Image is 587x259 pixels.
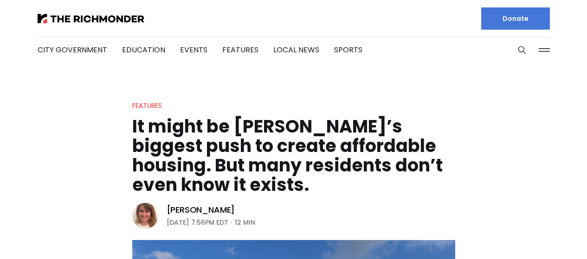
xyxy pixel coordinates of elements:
[481,7,550,30] a: Donate
[167,204,235,215] a: [PERSON_NAME]
[235,217,255,228] span: 12 min
[180,44,207,55] a: Events
[515,43,529,57] button: Search this site
[222,44,258,55] a: Features
[273,44,319,55] a: Local News
[132,101,162,110] a: Features
[38,14,144,23] img: The Richmonder
[334,44,362,55] a: Sports
[132,203,158,229] img: Sarah Vogelsong
[122,44,165,55] a: Education
[167,217,228,228] time: [DATE] 7:56PM EDT
[132,117,455,195] h1: It might be [PERSON_NAME]’s biggest push to create affordable housing. But many residents don’t e...
[38,44,107,55] a: City Government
